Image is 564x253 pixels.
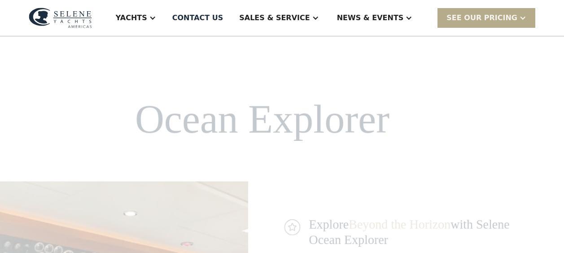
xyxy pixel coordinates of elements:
div: SEE Our Pricing [446,13,517,23]
div: Contact US [172,13,223,23]
div: News & EVENTS [337,13,404,23]
div: Sales & Service [239,13,310,23]
h1: Ocean Explorer [135,96,389,141]
div: Yachts [116,13,147,23]
div: SEE Our Pricing [437,8,535,27]
img: icon [284,219,300,235]
img: logo [29,8,92,28]
div: Explore with Selene Ocean Explorer [309,217,532,247]
span: Beyond the Horizon [349,218,450,231]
